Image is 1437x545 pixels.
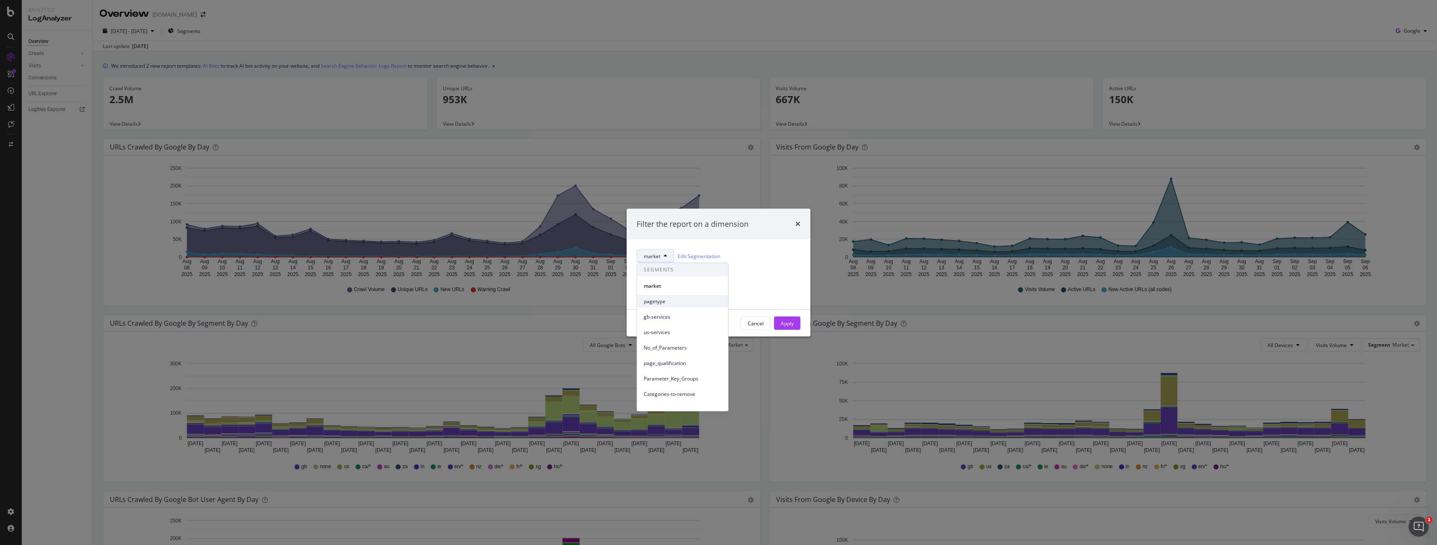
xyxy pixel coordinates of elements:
iframe: Intercom live chat [1409,517,1429,537]
span: page_qualification [644,360,721,367]
span: market [644,282,721,290]
div: modal [627,208,810,337]
span: near-dup-canonical-error-sample [644,406,721,413]
button: Cancel [741,317,771,330]
a: Edit Segmentation [678,251,720,260]
span: No_of_Parameters [644,344,721,352]
span: us-services [644,329,721,336]
div: times [795,218,800,229]
span: 1 [1426,517,1432,523]
span: gb-services [644,313,721,321]
span: Parameter_Key_Groups [644,375,721,383]
div: Apply [781,319,794,327]
span: Categories-to-remove [644,390,721,398]
span: SEGMENTS [637,263,728,276]
button: Apply [774,317,800,330]
span: market [644,252,660,259]
div: Filter the report on a dimension [637,218,749,229]
div: Cancel [748,319,764,327]
span: pagetype [644,298,721,305]
button: market [637,249,674,263]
